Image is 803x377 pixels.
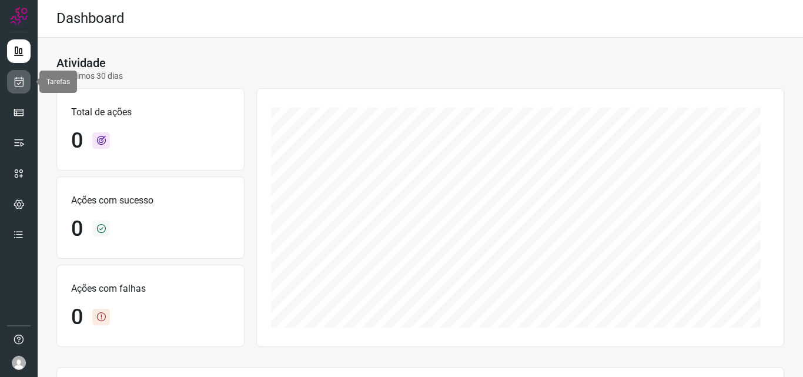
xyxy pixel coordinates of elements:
[71,282,230,296] p: Ações com falhas
[71,216,83,242] h1: 0
[71,305,83,330] h1: 0
[71,128,83,154] h1: 0
[56,56,106,70] h3: Atividade
[56,70,123,82] p: Últimos 30 dias
[46,78,70,86] span: Tarefas
[71,193,230,208] p: Ações com sucesso
[56,10,125,27] h2: Dashboard
[10,7,28,25] img: Logo
[12,356,26,370] img: avatar-user-boy.jpg
[71,105,230,119] p: Total de ações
